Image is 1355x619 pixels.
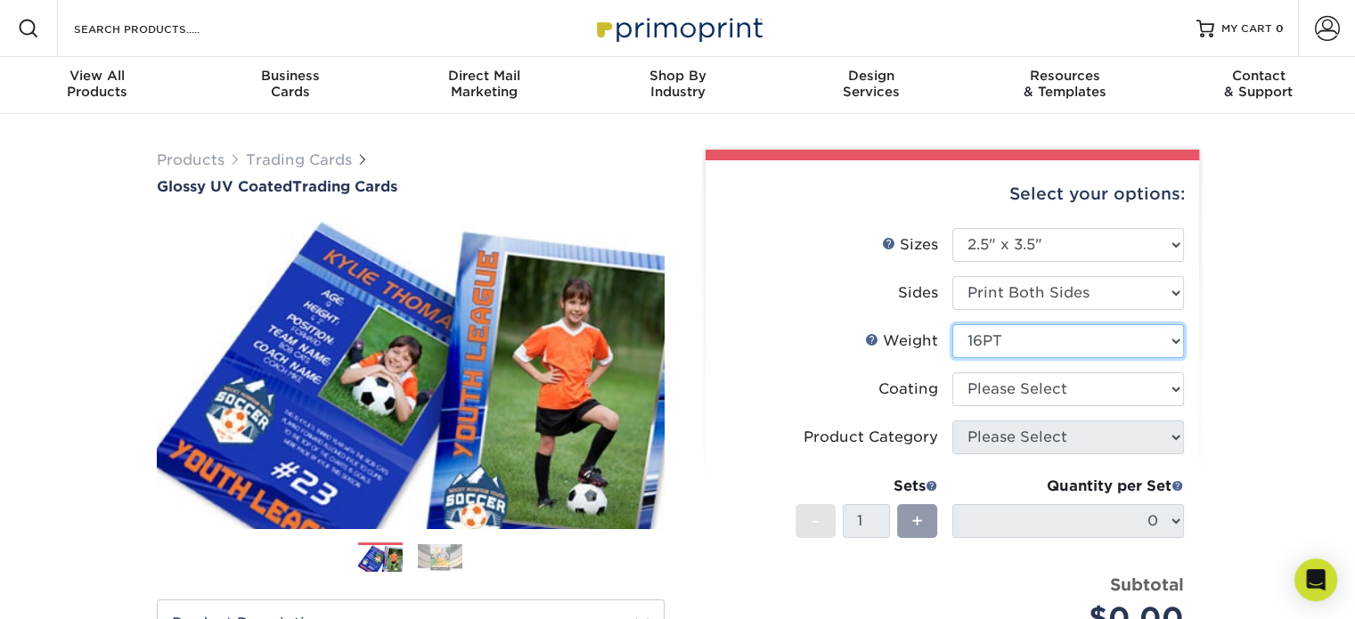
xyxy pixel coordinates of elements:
div: Sizes [882,234,938,256]
a: Glossy UV CoatedTrading Cards [157,178,665,195]
div: Select your options: [720,160,1185,228]
span: - [812,508,820,534]
span: + [911,508,923,534]
span: Shop By [581,68,774,84]
span: Glossy UV Coated [157,178,292,195]
div: & Support [1162,68,1355,100]
a: Shop ByIndustry [581,57,774,114]
a: Resources& Templates [967,57,1161,114]
span: MY CART [1221,21,1272,37]
input: SEARCH PRODUCTS..... [72,18,246,39]
div: Coating [878,379,938,400]
div: Product Category [804,427,938,448]
div: Weight [865,330,938,352]
div: Marketing [388,68,581,100]
a: Contact& Support [1162,57,1355,114]
img: Glossy UV Coated 01 [157,197,665,548]
img: Trading Cards 01 [358,543,403,574]
span: Direct Mail [388,68,581,84]
div: Open Intercom Messenger [1294,558,1337,601]
a: Trading Cards [246,151,352,168]
a: BusinessCards [193,57,387,114]
span: Resources [967,68,1161,84]
img: Trading Cards 02 [418,544,462,571]
a: Direct MailMarketing [388,57,581,114]
div: Cards [193,68,387,100]
strong: Subtotal [1110,574,1184,594]
div: Sets [796,476,938,497]
div: Services [774,68,967,100]
div: Sides [898,282,938,304]
a: Products [157,151,224,168]
span: Business [193,68,387,84]
span: Design [774,68,967,84]
div: & Templates [967,68,1161,100]
div: Quantity per Set [952,476,1184,497]
div: Industry [581,68,774,100]
h1: Trading Cards [157,178,665,195]
a: DesignServices [774,57,967,114]
span: Contact [1162,68,1355,84]
img: Primoprint [589,9,767,47]
span: 0 [1276,22,1284,35]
